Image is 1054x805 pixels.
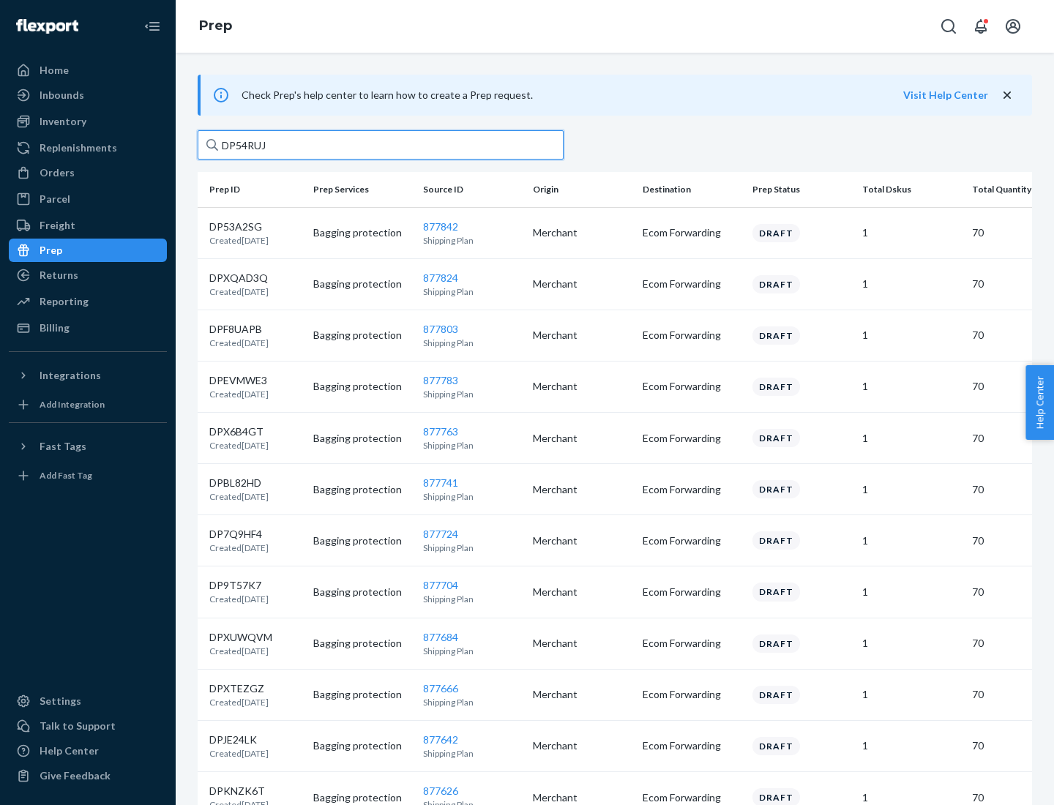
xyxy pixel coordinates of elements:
[199,18,232,34] a: Prep
[9,263,167,287] a: Returns
[9,161,167,184] a: Orders
[198,130,564,160] input: Search prep jobs
[752,224,800,242] div: Draft
[209,733,269,747] p: DPJE24LK
[752,378,800,396] div: Draft
[40,141,117,155] div: Replenishments
[533,482,631,497] p: Merchant
[423,234,521,247] p: Shipping Plan
[643,738,741,753] p: Ecom Forwarding
[423,272,458,284] a: 877824
[9,316,167,340] a: Billing
[1025,365,1054,440] button: Help Center
[40,439,86,454] div: Fast Tags
[209,681,269,696] p: DPXTEZGZ
[313,328,411,342] p: Bagging protection
[862,277,960,291] p: 1
[209,542,269,554] p: Created [DATE]
[533,636,631,651] p: Merchant
[862,636,960,651] p: 1
[313,431,411,446] p: Bagging protection
[9,136,167,160] a: Replenishments
[862,431,960,446] p: 1
[862,687,960,702] p: 1
[423,542,521,554] p: Shipping Plan
[307,172,417,207] th: Prep Services
[533,379,631,394] p: Merchant
[643,277,741,291] p: Ecom Forwarding
[423,220,458,233] a: 877842
[40,694,81,708] div: Settings
[9,393,167,416] a: Add Integration
[40,368,101,383] div: Integrations
[862,585,960,599] p: 1
[313,533,411,548] p: Bagging protection
[423,476,458,489] a: 877741
[643,379,741,394] p: Ecom Forwarding
[862,738,960,753] p: 1
[40,243,62,258] div: Prep
[209,234,269,247] p: Created [DATE]
[40,192,70,206] div: Parcel
[533,277,631,291] p: Merchant
[533,225,631,240] p: Merchant
[209,747,269,760] p: Created [DATE]
[9,59,167,82] a: Home
[313,277,411,291] p: Bagging protection
[423,747,521,760] p: Shipping Plan
[313,738,411,753] p: Bagging protection
[209,696,269,708] p: Created [DATE]
[423,528,458,540] a: 877724
[423,785,458,797] a: 877626
[9,464,167,487] a: Add Fast Tag
[423,285,521,298] p: Shipping Plan
[40,165,75,180] div: Orders
[423,425,458,438] a: 877763
[862,482,960,497] p: 1
[862,328,960,342] p: 1
[209,285,269,298] p: Created [DATE]
[40,218,75,233] div: Freight
[40,268,78,282] div: Returns
[40,398,105,411] div: Add Integration
[209,322,269,337] p: DPF8UAPB
[752,686,800,704] div: Draft
[313,790,411,805] p: Bagging protection
[209,220,269,234] p: DP53A2SG
[9,110,167,133] a: Inventory
[643,431,741,446] p: Ecom Forwarding
[9,290,167,313] a: Reporting
[209,337,269,349] p: Created [DATE]
[209,271,269,285] p: DPXQAD3Q
[752,634,800,653] div: Draft
[423,696,521,708] p: Shipping Plan
[9,764,167,787] button: Give Feedback
[752,326,800,345] div: Draft
[198,172,307,207] th: Prep ID
[862,790,960,805] p: 1
[40,744,99,758] div: Help Center
[209,373,269,388] p: DPEVMWE3
[9,689,167,713] a: Settings
[209,593,269,605] p: Created [DATE]
[643,482,741,497] p: Ecom Forwarding
[643,790,741,805] p: Ecom Forwarding
[209,630,272,645] p: DPXUWQVM
[752,531,800,550] div: Draft
[752,275,800,293] div: Draft
[752,583,800,601] div: Draft
[643,225,741,240] p: Ecom Forwarding
[9,239,167,262] a: Prep
[9,739,167,763] a: Help Center
[643,636,741,651] p: Ecom Forwarding
[313,482,411,497] p: Bagging protection
[209,490,269,503] p: Created [DATE]
[209,527,269,542] p: DP7Q9HF4
[643,585,741,599] p: Ecom Forwarding
[856,172,966,207] th: Total Dskus
[533,585,631,599] p: Merchant
[533,738,631,753] p: Merchant
[138,12,167,41] button: Close Navigation
[643,533,741,548] p: Ecom Forwarding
